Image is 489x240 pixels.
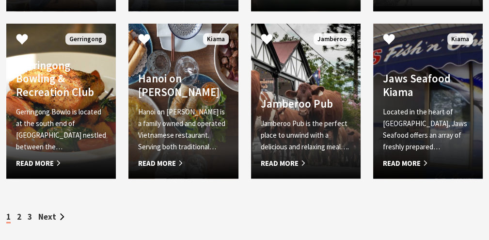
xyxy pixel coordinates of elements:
[16,59,106,99] h4: Gerringong Bowling & Recreation Club
[383,158,473,169] span: Read More
[314,33,351,46] span: Jamberoo
[138,72,228,98] h4: Hanoi on [PERSON_NAME]
[138,158,228,169] span: Read More
[251,24,361,179] a: Another Image Used Jamberoo Pub Jamberoo Pub is the perfect place to unwind with a delicious and ...
[28,211,32,222] a: 3
[128,24,238,179] a: Another Image Used Hanoi on [PERSON_NAME] Hanoi on [PERSON_NAME] is a family owned and operated V...
[38,211,64,222] a: Next
[251,24,283,57] button: Click to Favourite Jamberoo Pub
[17,211,21,222] a: 2
[261,118,351,153] p: Jamberoo Pub is the perfect place to unwind with a delicious and relaxing meal….
[383,72,473,98] h4: Jaws Seafood Kiama
[261,158,351,169] span: Read More
[447,33,473,46] span: Kiama
[6,24,38,57] button: Click to Favourite Gerringong Bowling & Recreation Club
[261,97,351,111] h4: Jamberoo Pub
[16,106,106,153] p: Gerringong Bowlo is located at the south end of [GEOGRAPHIC_DATA] nestled between the…
[65,33,106,46] span: Gerringong
[373,24,405,57] button: Click to Favourite Jaws Seafood Kiama
[373,24,483,179] a: Jaws Seafood Kiama Located in the heart of [GEOGRAPHIC_DATA], Jaws Seafood offers an array of fre...
[138,106,228,153] p: Hanoi on [PERSON_NAME] is a family owned and operated Vietnamese restaurant. Serving both traditi...
[383,106,473,153] p: Located in the heart of [GEOGRAPHIC_DATA], Jaws Seafood offers an array of freshly prepared…
[6,24,116,179] a: Another Image Used Gerringong Bowling & Recreation Club Gerringong Bowlo is located at the south ...
[6,211,11,224] span: 1
[203,33,229,46] span: Kiama
[128,24,160,57] button: Click to Favourite Hanoi on Manning
[16,158,106,169] span: Read More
